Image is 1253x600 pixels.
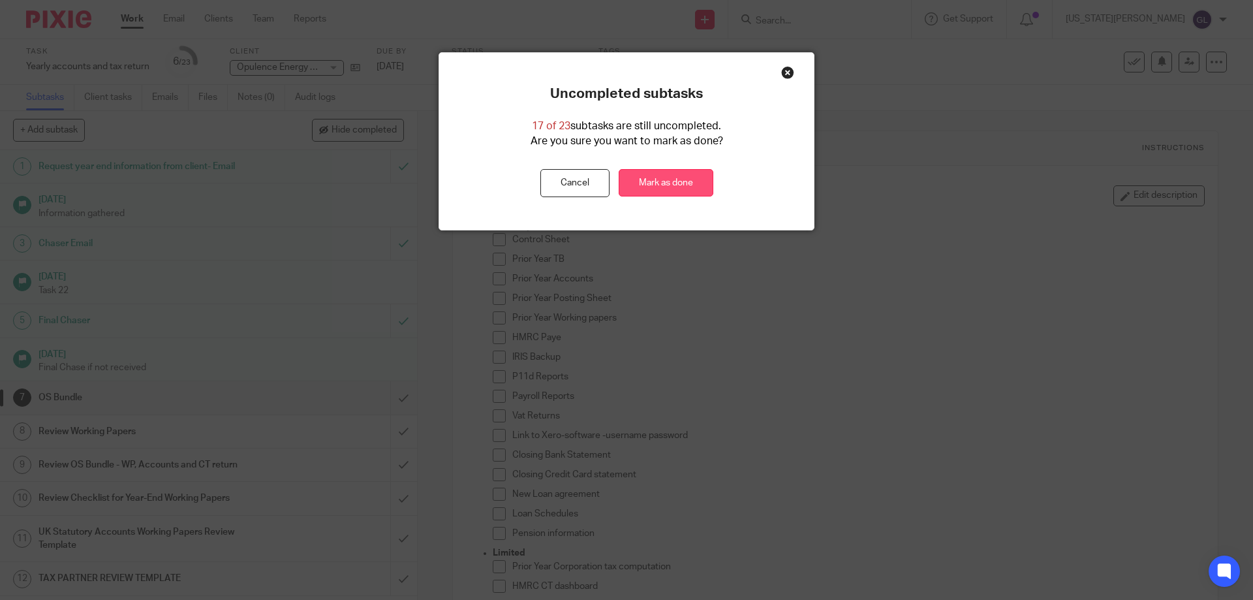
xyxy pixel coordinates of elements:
[619,169,713,197] a: Mark as done
[532,119,721,134] p: subtasks are still uncompleted.
[532,121,570,131] span: 17 of 23
[550,86,703,103] p: Uncompleted subtasks
[531,134,723,149] p: Are you sure you want to mark as done?
[540,169,610,197] button: Cancel
[781,66,794,79] div: Close this dialog window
